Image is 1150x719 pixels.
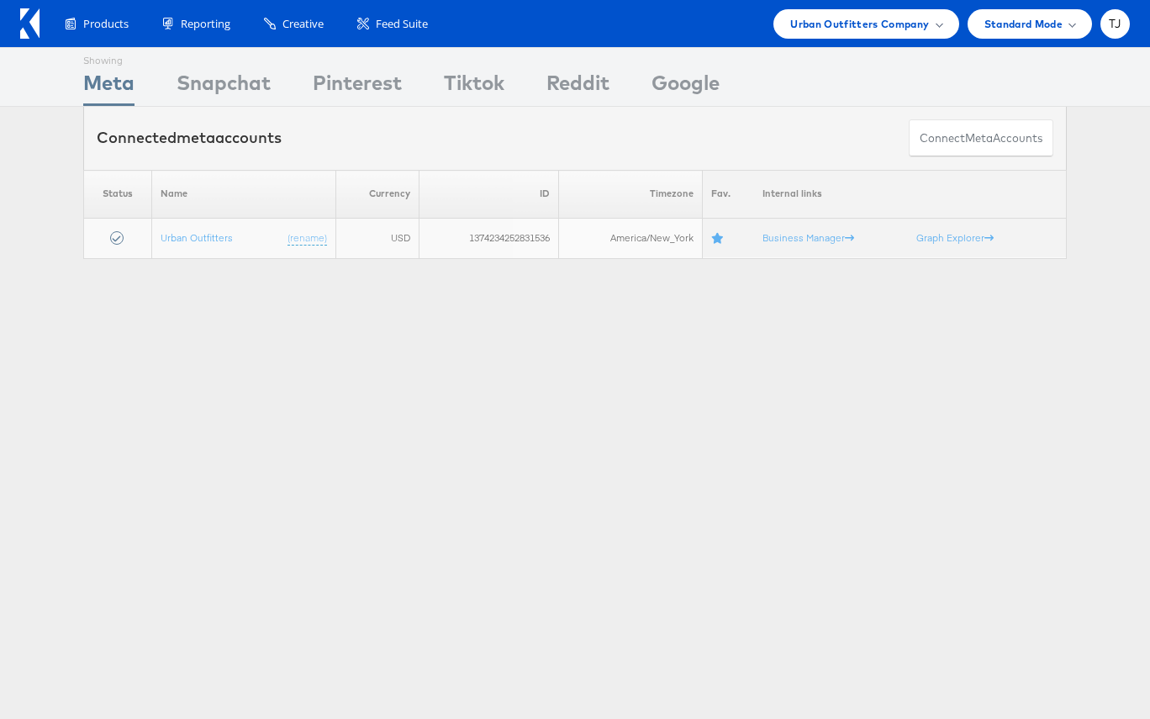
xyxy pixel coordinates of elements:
[559,170,702,218] th: Timezone
[909,119,1053,157] button: ConnectmetaAccounts
[419,170,559,218] th: ID
[177,128,215,147] span: meta
[177,68,271,106] div: Snapchat
[1109,19,1121,29] span: TJ
[419,218,559,258] td: 1374234252831536
[83,48,135,68] div: Showing
[84,170,152,218] th: Status
[313,68,402,106] div: Pinterest
[916,231,994,244] a: Graph Explorer
[282,16,324,32] span: Creative
[790,15,929,33] span: Urban Outfitters Company
[97,127,282,149] div: Connected accounts
[376,16,428,32] span: Feed Suite
[335,218,419,258] td: USD
[335,170,419,218] th: Currency
[151,170,335,218] th: Name
[287,230,327,245] a: (rename)
[762,231,854,244] a: Business Manager
[83,16,129,32] span: Products
[546,68,609,106] div: Reddit
[559,218,702,258] td: America/New_York
[181,16,230,32] span: Reporting
[83,68,135,106] div: Meta
[444,68,504,106] div: Tiktok
[984,15,1063,33] span: Standard Mode
[651,68,720,106] div: Google
[161,230,233,243] a: Urban Outfitters
[965,130,993,146] span: meta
